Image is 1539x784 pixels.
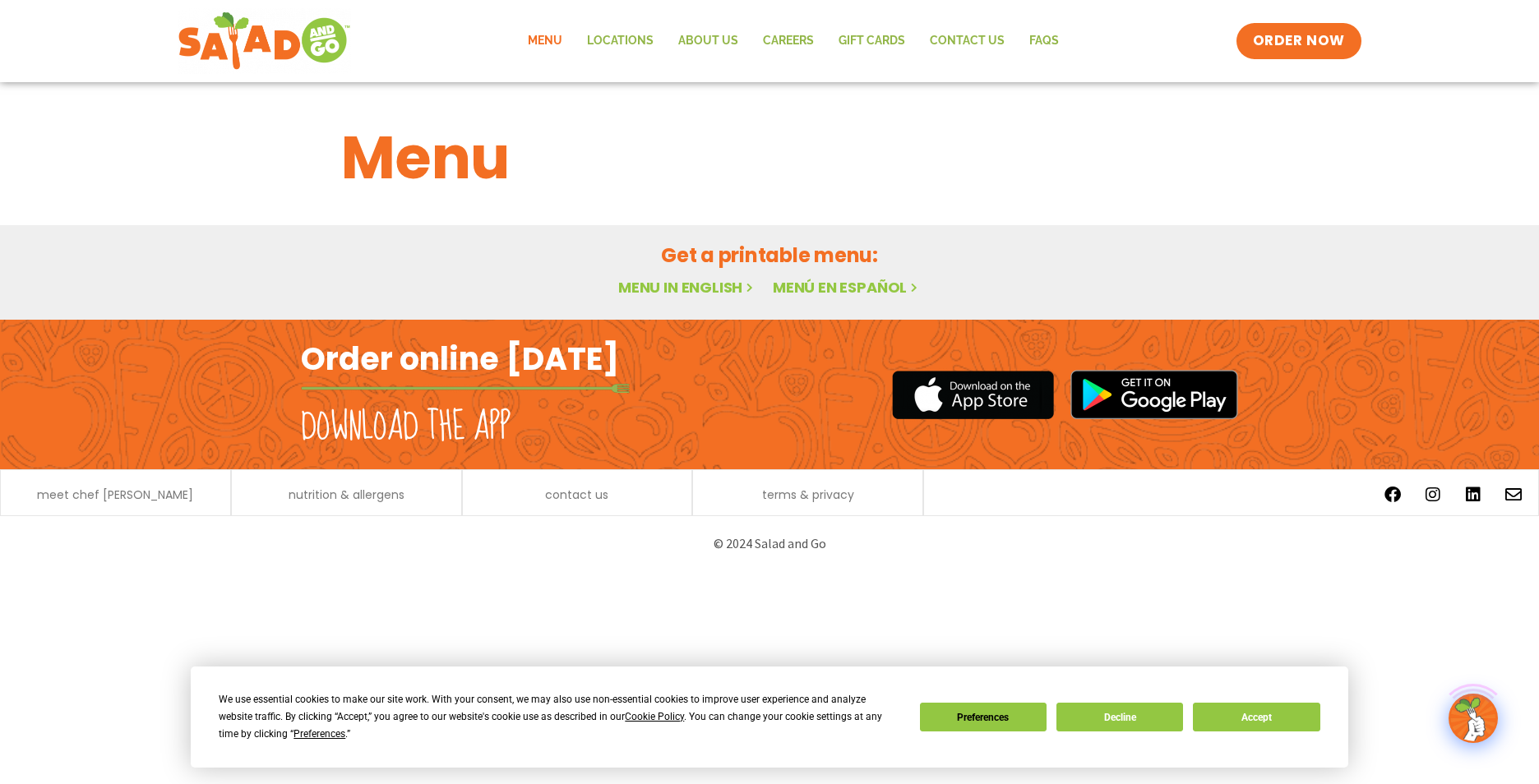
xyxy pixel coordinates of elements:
img: new-SAG-logo-768×292 [178,8,351,74]
button: Decline [1056,703,1183,731]
h2: Get a printable menu: [341,241,1198,270]
h2: Download the app [301,404,511,450]
a: Menú en español [773,277,921,297]
img: appstore [892,368,1054,422]
h1: Menu [341,113,1198,202]
div: We use essential cookies to make our site work. With your consent, we may also use non-essential ... [219,691,899,743]
span: Cookie Policy [625,711,684,722]
p: © 2024 Salad and Go [309,533,1230,555]
a: meet chef [PERSON_NAME] [37,489,193,500]
a: GIFT CARDS [826,22,917,60]
a: ORDER NOW [1236,23,1361,59]
div: Cookie Consent Prompt [191,666,1348,768]
button: Preferences [920,703,1047,731]
img: fork [301,384,630,393]
a: Careers [751,22,826,60]
button: Accept [1193,703,1319,731]
a: nutrition & allergens [289,489,404,500]
a: contact us [545,489,608,500]
span: ORDER NOW [1253,31,1345,51]
span: Preferences [293,728,345,740]
a: Locations [575,22,666,60]
h2: Order online [DATE] [301,339,619,379]
a: Menu in English [618,277,756,297]
nav: Menu [515,22,1071,60]
a: terms & privacy [762,489,854,500]
a: FAQs [1017,22,1071,60]
a: Menu [515,22,575,60]
a: About Us [666,22,751,60]
a: Contact Us [917,22,1017,60]
img: google_play [1070,370,1238,419]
